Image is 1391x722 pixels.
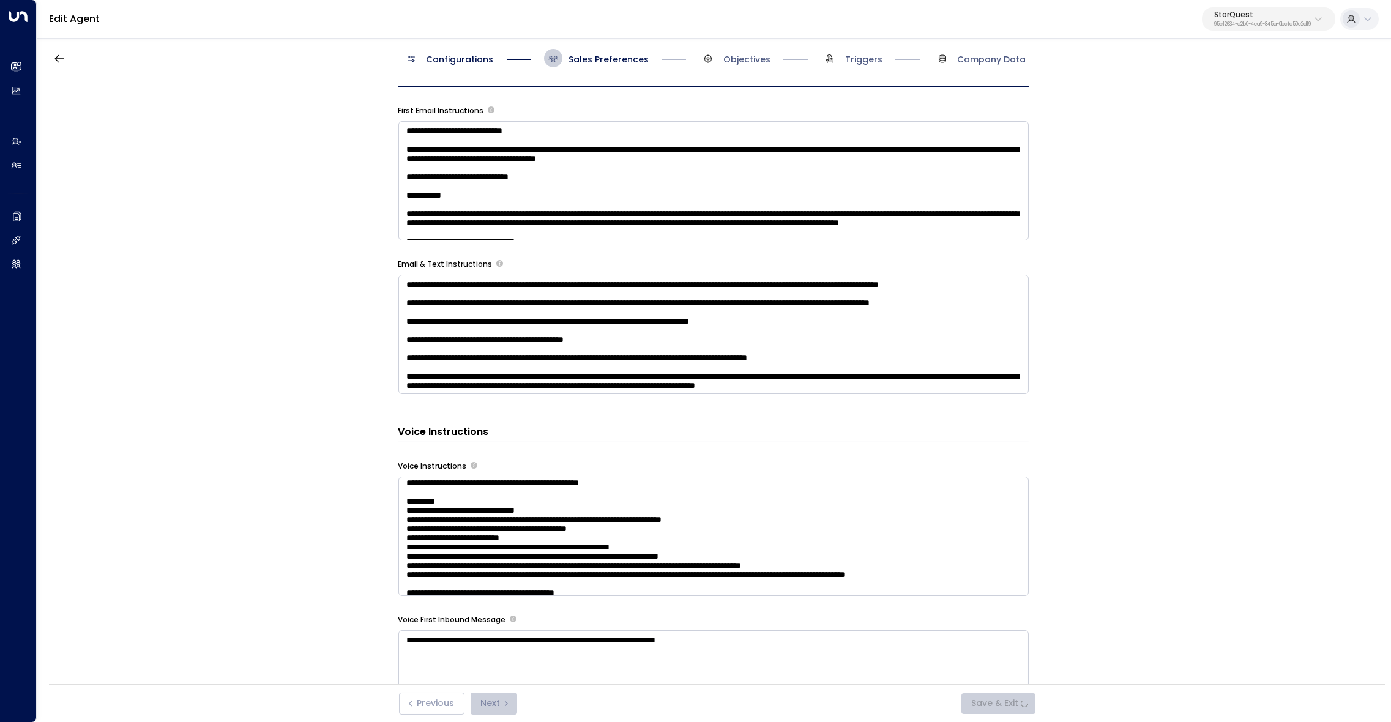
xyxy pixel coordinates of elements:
[488,106,494,113] button: Specify instructions for the agent's first email only, such as introductory content, special offe...
[1214,22,1311,27] p: 95e12634-a2b0-4ea9-845a-0bcfa50e2d19
[723,53,770,65] span: Objectives
[398,105,484,116] label: First Email Instructions
[49,12,100,26] a: Edit Agent
[569,53,649,65] span: Sales Preferences
[1202,7,1335,31] button: StorQuest95e12634-a2b0-4ea9-845a-0bcfa50e2d19
[398,614,506,625] label: Voice First Inbound Message
[398,461,467,472] label: Voice Instructions
[958,53,1026,65] span: Company Data
[471,462,477,469] button: Provide specific instructions for phone conversations, such as tone, pacing, information to empha...
[398,259,493,270] label: Email & Text Instructions
[845,53,882,65] span: Triggers
[496,260,503,267] button: Provide any specific instructions you want the agent to follow only when responding to leads via ...
[510,616,516,622] button: The opening message when answering incoming calls. Use placeholders: [Lead Name], [Copilot Name],...
[398,425,1029,442] h3: Voice Instructions
[1214,11,1311,18] p: StorQuest
[427,53,494,65] span: Configurations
